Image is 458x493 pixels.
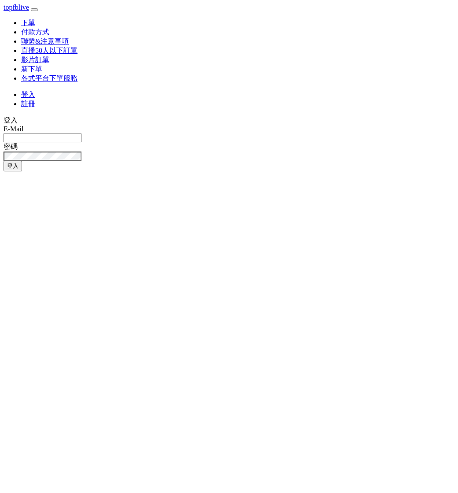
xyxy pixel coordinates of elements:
[4,4,29,11] a: topfblive
[21,37,69,45] a: 聯繫&注意事項
[21,65,42,73] a: 新下單
[21,100,35,107] a: 註冊
[21,91,35,98] a: 登入
[4,116,454,125] div: 登入
[21,19,35,26] a: 下單
[21,28,49,36] a: 付款方式
[31,8,38,11] button: Toggle navigation
[21,74,78,82] a: 各式平台下單服務
[4,143,18,150] label: 密碼
[21,56,49,63] a: 影片訂單
[4,161,22,171] button: 登入
[4,125,23,133] label: E-Mail
[21,47,78,54] a: 直播50人以下訂單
